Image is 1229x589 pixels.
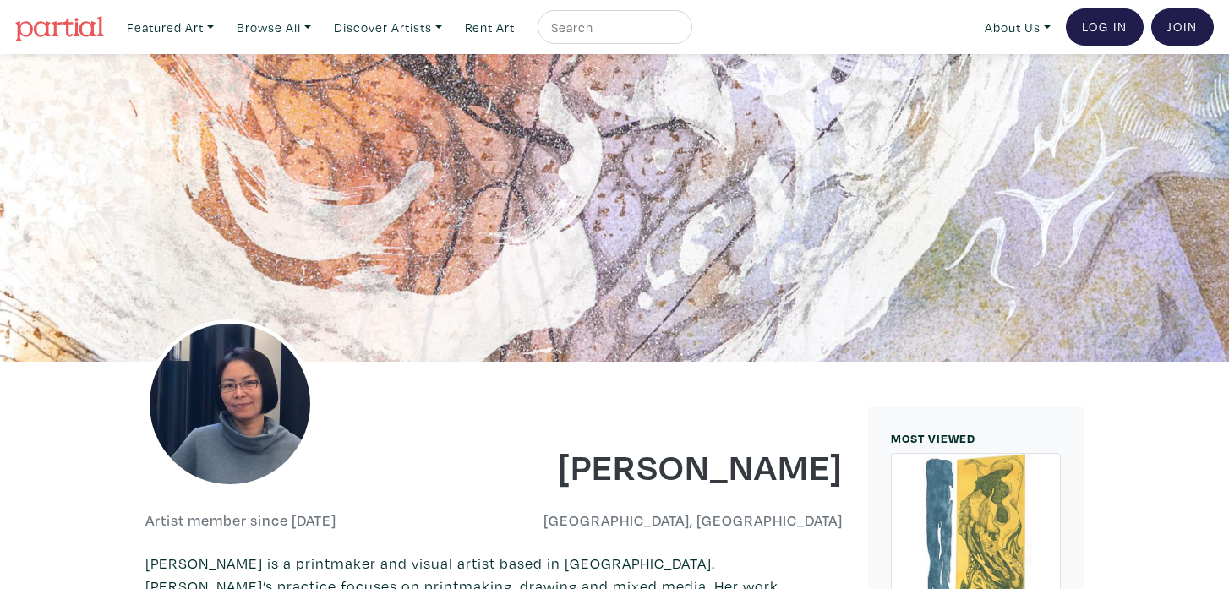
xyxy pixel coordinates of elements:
a: About Us [977,10,1058,45]
input: Search [549,17,676,38]
img: phpThumb.php [145,319,314,488]
a: Featured Art [119,10,221,45]
a: Discover Artists [326,10,450,45]
a: Join [1151,8,1214,46]
small: MOST VIEWED [891,430,975,446]
a: Browse All [229,10,319,45]
a: Log In [1066,8,1144,46]
a: Rent Art [457,10,522,45]
h6: Artist member since [DATE] [145,511,336,530]
h6: [GEOGRAPHIC_DATA], [GEOGRAPHIC_DATA] [507,511,844,530]
h1: [PERSON_NAME] [507,443,844,488]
